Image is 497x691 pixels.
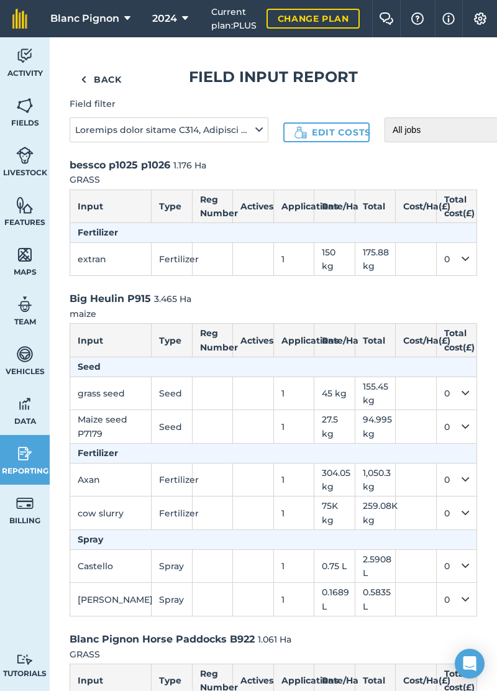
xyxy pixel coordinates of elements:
[314,190,355,223] th: Rate/ Ha
[70,463,152,497] td: Axan
[70,648,477,661] p: GRASS
[16,245,34,264] img: svg+xml;base64,PHN2ZyB4bWxucz0iaHR0cDovL3d3dy53My5vcmcvMjAwMC9zdmciIHdpZHRoPSI1NiIgaGVpZ2h0PSI2MC...
[267,9,360,29] a: Change plan
[70,291,477,307] h3: Big Heulin P915
[273,463,314,497] td: 1
[70,583,152,616] td: [PERSON_NAME]
[152,11,177,26] span: 2024
[81,72,86,87] img: svg+xml;base64,PHN2ZyB4bWxucz0iaHR0cDovL3d3dy53My5vcmcvMjAwMC9zdmciIHdpZHRoPSI5IiBoZWlnaHQ9IjI0Ii...
[70,242,477,276] tr: extranFertilizer1150 kg175.88 kg0
[70,463,477,497] tr: AxanFertilizer1304.05 kg1,050.3 kg0
[436,377,477,410] td: 0
[70,497,152,530] td: cow slurry
[70,631,477,648] h3: Blanc Pignon Horse Paddocks B922
[16,654,34,666] img: svg+xml;base64,PD94bWwgdmVyc2lvbj0iMS4wIiBlbmNvZGluZz0idXRmLTgiPz4KPCEtLSBHZW5lcmF0b3I6IEFkb2JlIE...
[233,324,274,357] th: Actives
[16,444,34,463] img: svg+xml;base64,PD94bWwgdmVyc2lvbj0iMS4wIiBlbmNvZGluZz0idXRmLTgiPz4KPCEtLSBHZW5lcmF0b3I6IEFkb2JlIE...
[154,293,191,304] span: 3.465 Ha
[283,122,370,142] a: Edit costs
[396,324,437,357] th: Cost / Ha ( £ )
[396,190,437,223] th: Cost / Ha ( £ )
[355,463,396,497] td: 1,050.3 kg
[258,634,291,645] span: 1.061 Ha
[50,11,119,26] span: Blanc Pignon
[16,96,34,115] img: svg+xml;base64,PHN2ZyB4bWxucz0iaHR0cDovL3d3dy53My5vcmcvMjAwMC9zdmciIHdpZHRoPSI1NiIgaGVpZ2h0PSI2MC...
[70,97,268,111] h4: Field filter
[70,67,477,87] h1: Field Input Report
[192,190,233,223] th: Reg Number
[314,410,355,444] td: 27.5 kg
[314,377,355,410] td: 45 kg
[436,549,477,583] td: 0
[355,377,396,410] td: 155.45 kg
[273,410,314,444] td: 1
[355,410,396,444] td: 94.995 kg
[70,242,152,276] td: extran
[16,295,34,314] img: svg+xml;base64,PD94bWwgdmVyc2lvbj0iMS4wIiBlbmNvZGluZz0idXRmLTgiPz4KPCEtLSBHZW5lcmF0b3I6IEFkb2JlIE...
[12,9,27,29] img: fieldmargin Logo
[273,377,314,410] td: 1
[314,549,355,583] td: 0.75 L
[70,583,477,616] tr: [PERSON_NAME]Spray10.1689 L0.5835 L0
[70,173,477,186] p: GRASS
[314,242,355,276] td: 150 kg
[70,357,477,377] th: Seed
[355,583,396,616] td: 0.5835 L
[173,160,206,171] span: 1.176 Ha
[70,549,477,583] tr: CastelloSpray10.75 L2.5908 L0
[70,307,477,321] p: maize
[355,549,396,583] td: 2.5908 L
[355,497,396,530] td: 259.08K kg
[70,530,477,549] th: Spray
[70,497,477,530] tr: cow slurryFertilizer175K kg259.08K kg0
[211,5,257,33] span: Current plan : PLUS
[70,410,477,444] tr: Maize seed P7179Seed127.5 kg94.995 kg0
[70,324,152,357] th: Input
[16,47,34,65] img: svg+xml;base64,PD94bWwgdmVyc2lvbj0iMS4wIiBlbmNvZGluZz0idXRmLTgiPz4KPCEtLSBHZW5lcmF0b3I6IEFkb2JlIE...
[233,190,274,223] th: Actives
[379,12,394,25] img: Two speech bubbles overlapping with the left bubble in the forefront
[152,190,193,223] th: Type
[436,410,477,444] td: 0
[152,463,193,497] td: Fertilizer
[355,242,396,276] td: 175.88 kg
[410,12,425,25] img: A question mark icon
[16,494,34,513] img: svg+xml;base64,PD94bWwgdmVyc2lvbj0iMS4wIiBlbmNvZGluZz0idXRmLTgiPz4KPCEtLSBHZW5lcmF0b3I6IEFkb2JlIE...
[436,324,477,357] th: Total cost ( £ )
[355,324,396,357] th: Total
[152,410,193,444] td: Seed
[273,242,314,276] td: 1
[70,444,477,463] th: Fertilizer
[152,377,193,410] td: Seed
[273,583,314,616] td: 1
[70,410,152,444] td: Maize seed P7179
[273,190,314,223] th: Applications
[314,324,355,357] th: Rate/ Ha
[70,117,268,142] button: Loremips dolor sitame C314, Adipisci Elitse D836, Eiusmodt incid utlab E872, Dolorema A307, enima...
[75,123,253,137] span: Loremips dolor sitame C314, Adipisci Elitse D836, Eiusmodt incid utlab E872, Dolorema A307, enima...
[436,242,477,276] td: 0
[16,345,34,364] img: svg+xml;base64,PD94bWwgdmVyc2lvbj0iMS4wIiBlbmNvZGluZz0idXRmLTgiPz4KPCEtLSBHZW5lcmF0b3I6IEFkb2JlIE...
[273,324,314,357] th: Applications
[473,12,488,25] img: A cog icon
[16,395,34,413] img: svg+xml;base64,PD94bWwgdmVyc2lvbj0iMS4wIiBlbmNvZGluZz0idXRmLTgiPz4KPCEtLSBHZW5lcmF0b3I6IEFkb2JlIE...
[455,649,485,679] div: Open Intercom Messenger
[70,377,152,410] td: grass seed
[314,463,355,497] td: 304.05 kg
[152,242,193,276] td: Fertilizer
[355,190,396,223] th: Total
[152,324,193,357] th: Type
[70,157,477,173] h3: bessco p1025 p1026
[436,497,477,530] td: 0
[70,190,152,223] th: Input
[152,497,193,530] td: Fertilizer
[70,377,477,410] tr: grass seedSeed145 kg155.45 kg0
[314,497,355,530] td: 75K kg
[152,583,193,616] td: Spray
[192,324,233,357] th: Reg Number
[70,549,152,583] td: Castello
[436,463,477,497] td: 0
[273,497,314,530] td: 1
[273,549,314,583] td: 1
[152,549,193,583] td: Spray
